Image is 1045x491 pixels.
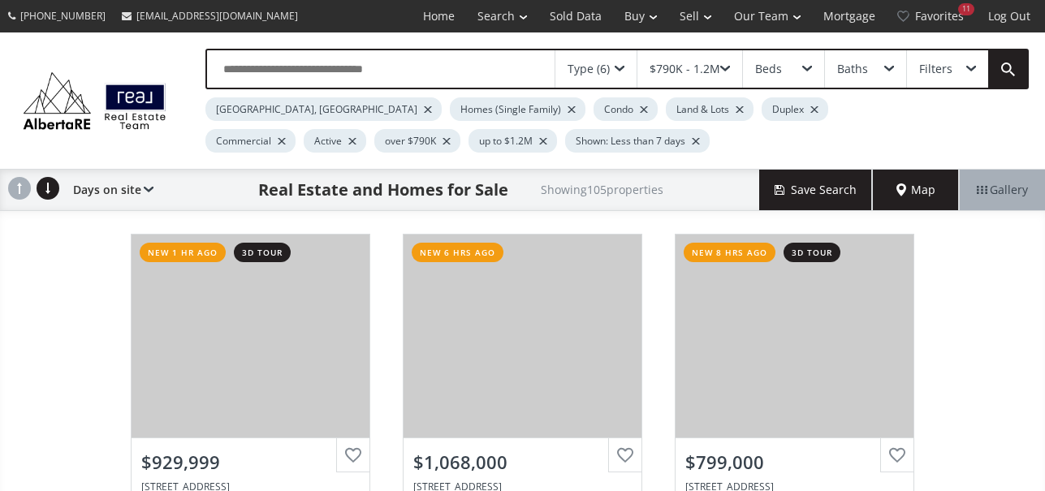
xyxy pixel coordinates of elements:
[685,450,904,475] div: $799,000
[20,9,106,23] span: [PHONE_NUMBER]
[650,63,720,75] div: $790K - 1.2M
[258,179,508,201] h1: Real Estate and Homes for Sale
[565,129,710,153] div: Shown: Less than 7 days
[374,129,460,153] div: over $790K
[205,129,296,153] div: Commercial
[896,182,935,198] span: Map
[759,170,873,210] button: Save Search
[666,97,754,121] div: Land & Lots
[919,63,952,75] div: Filters
[469,129,557,153] div: up to $1.2M
[568,63,610,75] div: Type (6)
[959,170,1045,210] div: Gallery
[873,170,959,210] div: Map
[837,63,868,75] div: Baths
[114,1,306,31] a: [EMAIL_ADDRESS][DOMAIN_NAME]
[65,170,153,210] div: Days on site
[594,97,658,121] div: Condo
[205,97,442,121] div: [GEOGRAPHIC_DATA], [GEOGRAPHIC_DATA]
[136,9,298,23] span: [EMAIL_ADDRESS][DOMAIN_NAME]
[541,183,663,196] h2: Showing 105 properties
[762,97,828,121] div: Duplex
[16,68,173,133] img: Logo
[450,97,585,121] div: Homes (Single Family)
[755,63,782,75] div: Beds
[977,182,1028,198] span: Gallery
[413,450,632,475] div: $1,068,000
[958,3,974,15] div: 11
[304,129,366,153] div: Active
[141,450,360,475] div: $929,999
